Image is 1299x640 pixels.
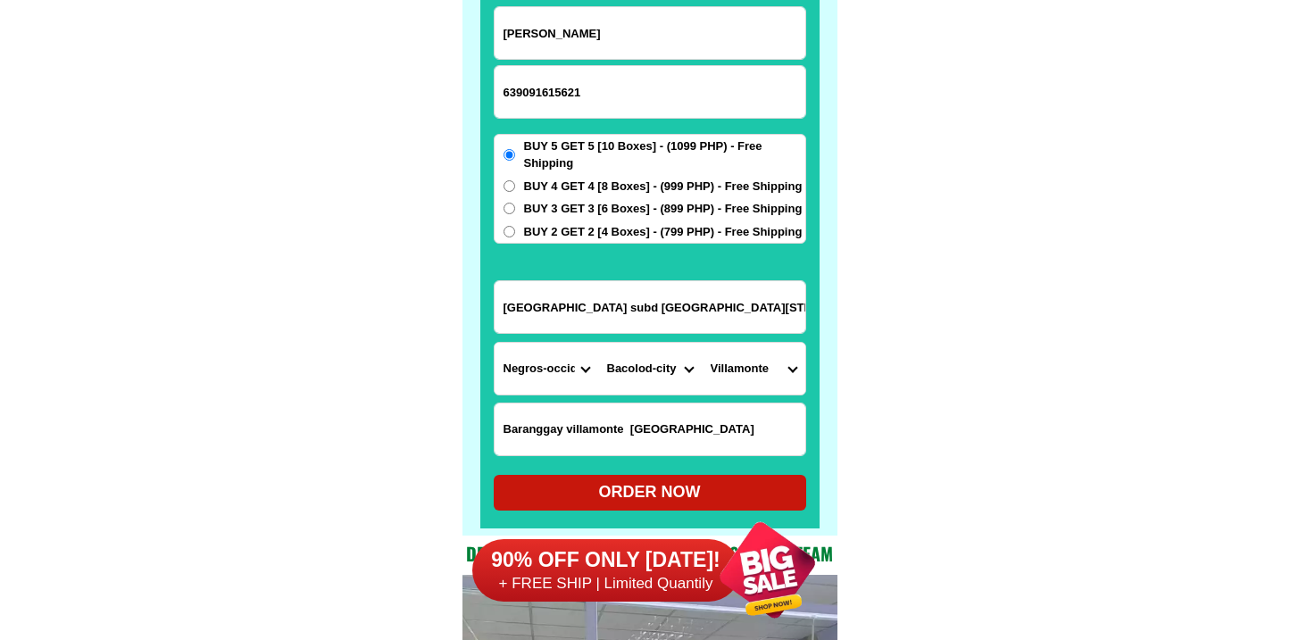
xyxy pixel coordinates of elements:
div: ORDER NOW [494,480,806,504]
input: Input full_name [495,7,805,59]
input: Input address [495,281,805,333]
select: Select commune [702,343,805,395]
span: BUY 4 GET 4 [8 Boxes] - (999 PHP) - Free Shipping [524,178,803,195]
h2: Dedicated and professional consulting team [462,540,837,567]
input: BUY 3 GET 3 [6 Boxes] - (899 PHP) - Free Shipping [504,203,515,214]
h6: + FREE SHIP | Limited Quantily [472,574,740,594]
span: BUY 5 GET 5 [10 Boxes] - (1099 PHP) - Free Shipping [524,137,805,172]
input: Input phone_number [495,66,805,118]
span: BUY 3 GET 3 [6 Boxes] - (899 PHP) - Free Shipping [524,200,803,218]
input: Input LANDMARKOFLOCATION [495,403,805,455]
h6: 90% OFF ONLY [DATE]! [472,547,740,574]
select: Select district [598,343,702,395]
span: BUY 2 GET 2 [4 Boxes] - (799 PHP) - Free Shipping [524,223,803,241]
select: Select province [495,343,598,395]
input: BUY 5 GET 5 [10 Boxes] - (1099 PHP) - Free Shipping [504,149,515,161]
input: BUY 4 GET 4 [8 Boxes] - (999 PHP) - Free Shipping [504,180,515,192]
input: BUY 2 GET 2 [4 Boxes] - (799 PHP) - Free Shipping [504,226,515,237]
